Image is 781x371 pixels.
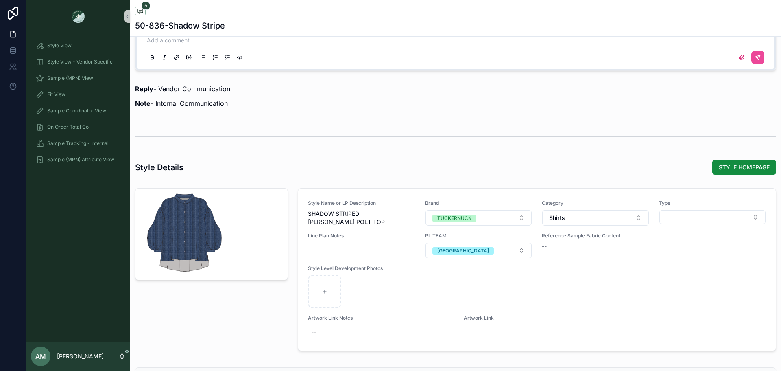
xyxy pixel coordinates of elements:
div: -- [311,246,316,254]
div: scrollable content [26,33,130,178]
div: image.png [145,193,223,272]
button: 5 [135,7,146,17]
img: App logo [72,10,85,23]
a: Sample (MPN) View [31,71,125,86]
span: Style Name or LP Description [308,200,415,206]
button: Select Button [542,210,649,226]
span: Sample Coordinator View [47,108,106,114]
a: Style View - Vendor Specific [31,55,125,69]
a: Style View [31,38,125,53]
span: STYLE HOMEPAGE [719,163,770,171]
a: On Order Total Co [31,120,125,134]
span: Sample Tracking - Internal [47,140,109,147]
span: Style View - Vendor Specific [47,59,113,65]
span: Type [659,200,766,206]
span: Fit View [47,91,65,98]
a: Sample Tracking - Internal [31,136,125,151]
strong: Note [135,99,151,108]
p: [PERSON_NAME] [57,352,104,360]
div: [GEOGRAPHIC_DATA] [437,247,489,255]
span: Category [542,200,649,206]
button: STYLE HOMEPAGE [712,160,776,175]
h1: Style Details [135,162,183,173]
span: Sample (MPN) Attribute View [47,156,114,163]
span: PL TEAM [425,233,532,239]
span: Style Level Development Photos [308,265,766,272]
span: Style View [47,42,72,49]
p: - Internal Communication [135,99,776,108]
span: 5 [142,2,150,10]
span: Shirts [549,214,565,222]
span: Sample (MPN) View [47,75,93,81]
span: AM [35,351,46,361]
div: TUCKERNUCK [437,215,471,222]
span: -- [542,242,547,250]
div: -- [311,328,316,336]
span: On Order Total Co [47,124,89,130]
a: Fit View [31,87,125,102]
a: Sample (MPN) Attribute View [31,152,125,167]
h1: 50-836-Shadow Stripe [135,20,225,31]
button: Select Button [659,210,766,224]
strong: Reply [135,85,153,93]
span: SHADOW STRIPED [PERSON_NAME] POET TOP [308,210,415,226]
span: Artwork Link Notes [308,315,454,321]
span: Artwork Link [464,315,571,321]
a: Sample Coordinator View [31,103,125,118]
span: Line Plan Notes [308,233,415,239]
button: Select Button [425,243,532,258]
span: Brand [425,200,532,206]
span: -- [464,325,469,333]
p: - Vendor Communication [135,84,776,94]
span: Reference Sample Fabric Content [542,233,649,239]
button: Select Button [425,210,532,226]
